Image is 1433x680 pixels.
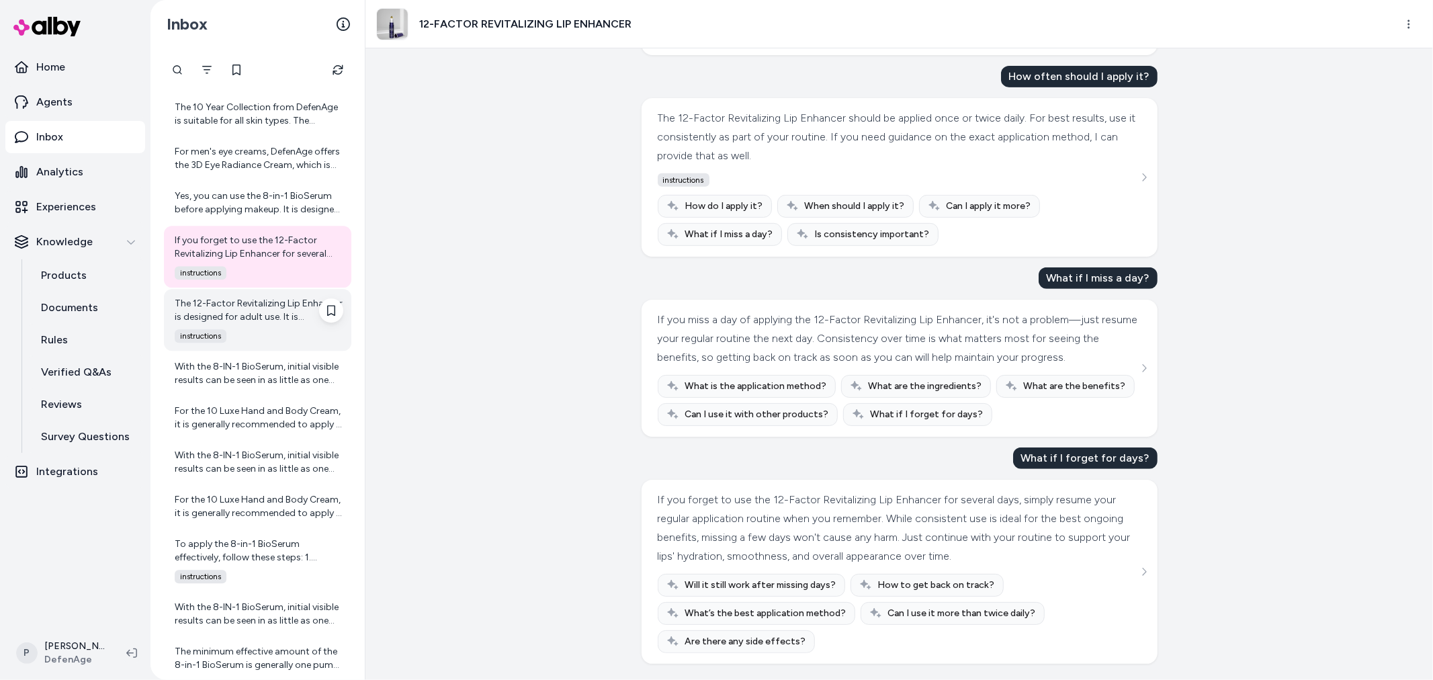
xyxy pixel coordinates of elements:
[164,289,351,351] a: The 12-Factor Revitalizing Lip Enhancer is designed for adult use. It is formulated to address si...
[685,380,827,393] span: What is the application method?
[175,570,226,583] span: instructions
[28,356,145,388] a: Verified Q&As
[164,485,351,528] a: For the 10 Luxe Hand and Body Cream, it is generally recommended to apply it twice daily—morning ...
[175,360,343,387] div: With the 8-IN-1 BioSerum, initial visible results can be seen in as little as one week, with the ...
[41,300,98,316] p: Documents
[36,94,73,110] p: Agents
[1001,66,1158,87] div: How often should I apply it?
[1136,564,1152,580] button: See more
[175,538,343,564] div: To apply the 8-in-1 BioSerum effectively, follow these steps: 1. Cleanse Your Face: Start with a ...
[175,493,343,520] div: For the 10 Luxe Hand and Body Cream, it is generally recommended to apply it twice daily—morning ...
[164,441,351,484] a: With the 8-IN-1 BioSerum, initial visible results can be seen in as little as one week, with the ...
[28,388,145,421] a: Reviews
[658,109,1138,165] div: The 12-Factor Revitalizing Lip Enhancer should be applied once or twice daily. For best results, ...
[324,56,351,83] button: Refresh
[658,173,709,187] span: instructions
[1136,360,1152,376] button: See more
[28,292,145,324] a: Documents
[41,364,112,380] p: Verified Q&As
[685,200,763,213] span: How do I apply it?
[16,642,38,664] span: P
[685,228,773,241] span: What if I miss a day?
[175,189,343,216] div: Yes, you can use the 8-in-1 BioSerum before applying makeup. It is designed to smooth and rejuven...
[377,9,408,40] img: lip-serum-v3.jpg
[164,593,351,636] a: With the 8-IN-1 BioSerum, initial visible results can be seen in as little as one week, with the ...
[164,637,351,680] a: The minimum effective amount of the 8-in-1 BioSerum is generally one pump for the entire face and...
[5,51,145,83] a: Home
[685,607,846,620] span: What’s the best application method?
[658,491,1138,566] div: If you forget to use the 12-Factor Revitalizing Lip Enhancer for several days, simply resume your...
[175,297,343,324] div: The 12-Factor Revitalizing Lip Enhancer is designed for adult use. It is formulated to address si...
[685,635,806,648] span: Are there any side effects?
[815,228,930,241] span: Is consistency important?
[5,86,145,118] a: Agents
[164,529,351,591] a: To apply the 8-in-1 BioSerum effectively, follow these steps: 1. Cleanse Your Face: Start with a ...
[5,456,145,488] a: Integrations
[175,405,343,431] div: For the 10 Luxe Hand and Body Cream, it is generally recommended to apply it twice daily—morning ...
[1136,169,1152,185] button: See more
[41,267,87,284] p: Products
[167,14,208,34] h2: Inbox
[175,329,226,343] span: instructions
[175,234,343,261] div: If you forget to use the 12-Factor Revitalizing Lip Enhancer for several days, simply resume your...
[888,607,1036,620] span: Can I use it more than twice daily?
[41,429,130,445] p: Survey Questions
[175,266,226,280] span: instructions
[44,640,105,653] p: [PERSON_NAME]
[5,156,145,188] a: Analytics
[164,93,351,136] a: The 10 Year Collection from DefenAge is suitable for all skin types. The products are formulated ...
[685,408,829,421] span: Can I use it with other products?
[164,396,351,439] a: For the 10 Luxe Hand and Body Cream, it is generally recommended to apply it twice daily—morning ...
[36,129,63,145] p: Inbox
[1039,267,1158,289] div: What if I miss a day?
[175,101,343,128] div: The 10 Year Collection from DefenAge is suitable for all skin types. The products are formulated ...
[175,645,343,672] div: The minimum effective amount of the 8-in-1 BioSerum is generally one pump for the entire face and...
[164,181,351,224] a: Yes, you can use the 8-in-1 BioSerum before applying makeup. It is designed to smooth and rejuven...
[164,137,351,180] a: For men's eye creams, DefenAge offers the 3D Eye Radiance Cream, which is suitable for all skin t...
[419,16,632,32] h3: 12-FACTOR REVITALIZING LIP ENHANCER
[44,653,105,667] span: DefenAge
[871,408,984,421] span: What if I forget for days?
[36,59,65,75] p: Home
[5,226,145,258] button: Knowledge
[36,164,83,180] p: Analytics
[878,579,995,592] span: How to get back on track?
[36,234,93,250] p: Knowledge
[658,310,1138,367] div: If you miss a day of applying the 12-Factor Revitalizing Lip Enhancer, it's not a problem—just re...
[947,200,1031,213] span: Can I apply it more?
[28,259,145,292] a: Products
[36,464,98,480] p: Integrations
[41,396,82,413] p: Reviews
[5,121,145,153] a: Inbox
[28,324,145,356] a: Rules
[805,200,905,213] span: When should I apply it?
[13,17,81,36] img: alby Logo
[193,56,220,83] button: Filter
[1013,448,1158,469] div: What if I forget for days?
[164,226,351,288] a: If you forget to use the 12-Factor Revitalizing Lip Enhancer for several days, simply resume your...
[685,579,836,592] span: Will it still work after missing days?
[28,421,145,453] a: Survey Questions
[5,191,145,223] a: Experiences
[8,632,116,675] button: P[PERSON_NAME]DefenAge
[175,449,343,476] div: With the 8-IN-1 BioSerum, initial visible results can be seen in as little as one week, with the ...
[175,145,343,172] div: For men's eye creams, DefenAge offers the 3D Eye Radiance Cream, which is suitable for all skin t...
[175,601,343,628] div: With the 8-IN-1 BioSerum, initial visible results can be seen in as little as one week, with the ...
[1024,380,1126,393] span: What are the benefits?
[869,380,982,393] span: What are the ingredients?
[164,352,351,395] a: With the 8-IN-1 BioSerum, initial visible results can be seen in as little as one week, with the ...
[36,199,96,215] p: Experiences
[41,332,68,348] p: Rules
